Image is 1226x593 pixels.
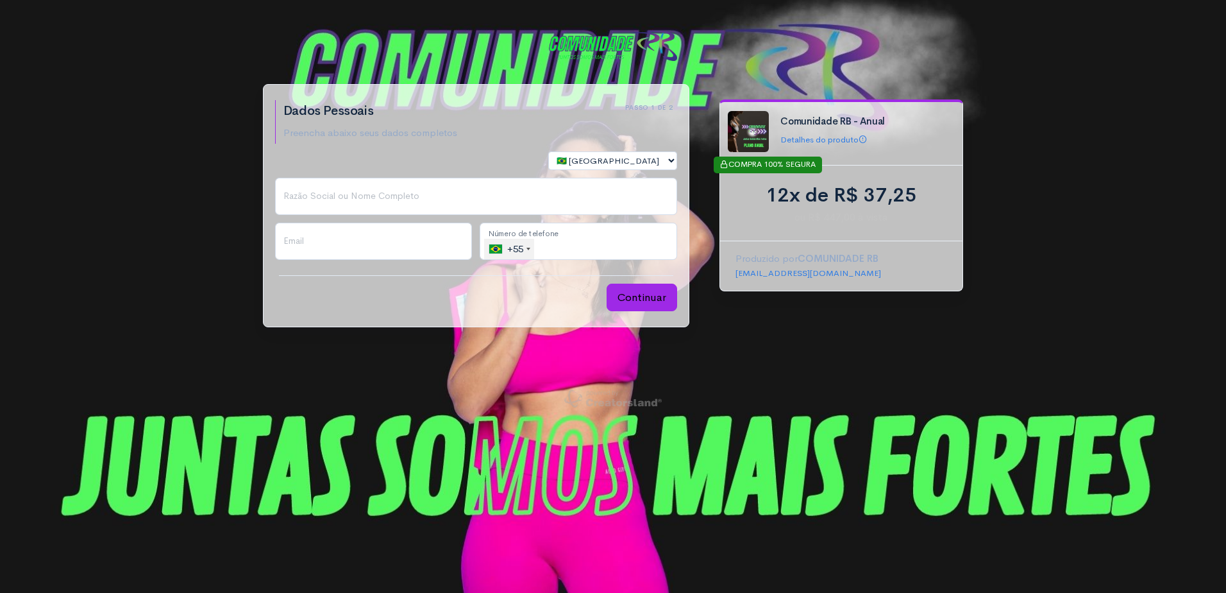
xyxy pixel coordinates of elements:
[283,104,457,118] h2: Dados Pessoais
[275,178,677,215] input: Nome Completo
[275,223,473,260] input: Email
[564,389,661,408] img: powered-by-creatorsland-e1a4e4bebae488dff9c9a81466bc3db6f0b7cf8c8deafde3238028c30cb33651.png
[735,252,947,266] p: Produzido por
[607,284,677,312] button: Continuar
[780,134,867,145] a: Detalhes do produto
[489,239,534,259] div: +55
[735,210,947,225] span: ou R$ 447,00 à vista
[549,31,677,61] img: COMUNIDADE RB
[728,111,769,152] img: agora%20(200%20x%20200%20px).jpg
[283,126,457,141] p: Preencha abaixo seus dados completos
[714,157,822,173] div: COMPRA 100% SEGURA
[625,104,673,111] h6: Passo 1 de 2
[735,268,881,279] a: [EMAIL_ADDRESS][DOMAIN_NAME]
[735,181,947,210] div: 12x de R$ 37,25
[484,239,534,259] div: Brazil (Brasil): +55
[798,252,878,264] strong: COMUNIDADE RB
[780,116,951,127] h4: Comunidade RB - Anual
